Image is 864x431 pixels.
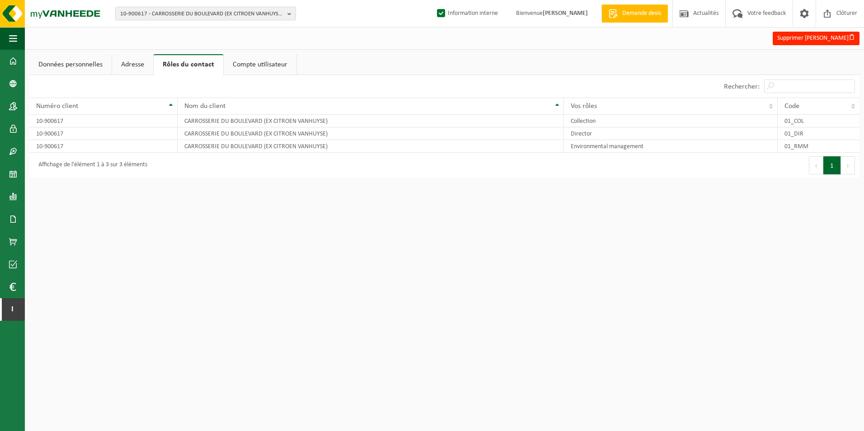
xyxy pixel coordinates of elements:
td: Director [564,127,778,140]
button: 10-900617 - CARROSSERIE DU BOULEVARD (EX CITROEN VANHUYSE) - MONS EN BAROEUL [115,7,296,20]
td: 01_RMM [778,140,859,153]
button: Supprimer [PERSON_NAME] [773,32,859,45]
span: Demande devis [620,9,663,18]
td: 01_COL [778,115,859,127]
span: Vos rôles [571,103,597,110]
span: 10-900617 - CARROSSERIE DU BOULEVARD (EX CITROEN VANHUYSE) - MONS EN BAROEUL [120,7,284,21]
label: Rechercher: [724,83,760,90]
button: Previous [809,156,823,174]
td: 10-900617 [29,127,178,140]
span: Numéro client [36,103,78,110]
span: Code [784,103,799,110]
td: Environmental management [564,140,778,153]
td: 01_DIR [778,127,859,140]
a: Adresse [112,54,153,75]
strong: [PERSON_NAME] [543,10,588,17]
a: Rôles du contact [154,54,223,75]
td: CARROSSERIE DU BOULEVARD (EX CITROEN VANHUYSE) [178,127,563,140]
td: Collection [564,115,778,127]
div: Affichage de l'élément 1 à 3 sur 3 éléments [34,157,147,173]
button: 1 [823,156,841,174]
td: CARROSSERIE DU BOULEVARD (EX CITROEN VANHUYSE) [178,115,563,127]
a: Données personnelles [29,54,112,75]
span: I [9,298,16,321]
td: 10-900617 [29,115,178,127]
a: Demande devis [601,5,668,23]
span: Nom du client [184,103,225,110]
td: 10-900617 [29,140,178,153]
td: CARROSSERIE DU BOULEVARD (EX CITROEN VANHUYSE) [178,140,563,153]
button: Next [841,156,855,174]
a: Compte utilisateur [224,54,296,75]
label: Information interne [435,7,498,20]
